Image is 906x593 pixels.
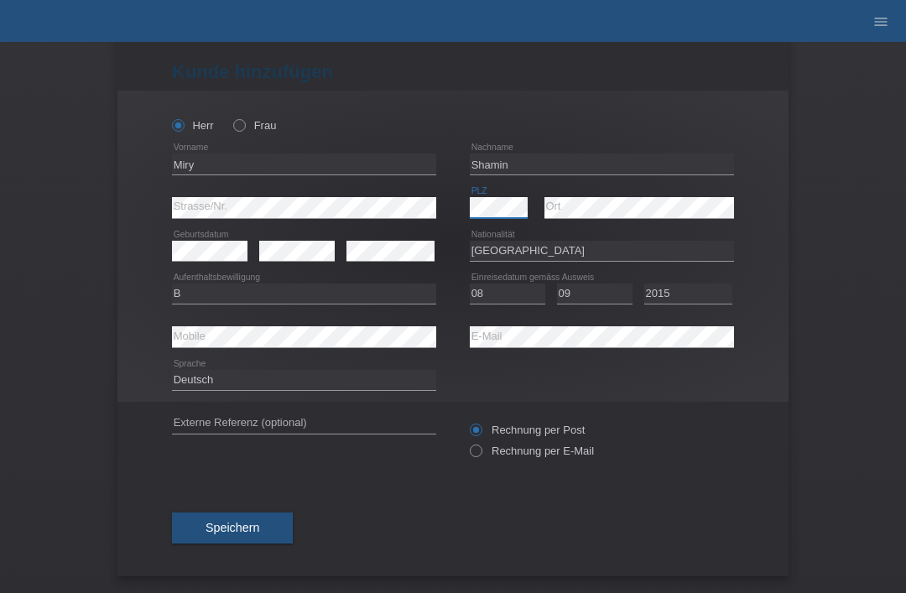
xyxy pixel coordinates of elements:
label: Herr [172,119,214,132]
label: Frau [233,119,276,132]
label: Rechnung per E-Mail [470,445,594,457]
input: Frau [233,119,244,130]
h1: Kunde hinzufügen [172,61,734,82]
span: Speichern [206,521,259,534]
input: Rechnung per Post [470,424,481,445]
label: Rechnung per Post [470,424,585,436]
a: menu [864,16,898,26]
input: Herr [172,119,183,130]
button: Speichern [172,512,293,544]
input: Rechnung per E-Mail [470,445,481,466]
i: menu [872,13,889,30]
